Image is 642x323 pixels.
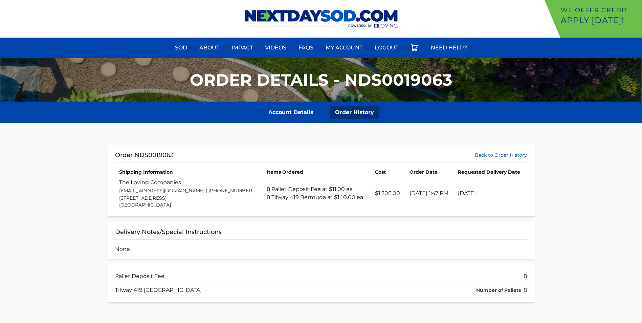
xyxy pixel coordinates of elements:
a: Videos [261,40,290,56]
label: Number of Pallets [476,287,521,294]
th: Order Date [405,168,454,176]
a: Back to Order History [475,152,527,158]
a: Need Help? [427,40,471,56]
span: Pallet Deposit Fee [115,272,164,280]
a: Logout [371,40,402,56]
h3: Delivery Notes/Special Instructions [115,227,527,240]
a: Sod [171,40,191,56]
a: Account Details [263,106,319,119]
th: Cost [371,168,405,176]
td: [DATE] [454,176,527,211]
a: Impact [227,40,257,56]
li: 8 Tifway 419 Bermuda at $140.00 ea [267,193,367,201]
a: About [195,40,223,56]
td: $1,208.00 [371,176,405,211]
th: Requested Delivery Date [454,168,527,176]
a: Order History [330,106,379,119]
td: [DATE] 1:47 PM [405,176,454,211]
h1: Order Details - NDS0019063 [190,72,452,88]
address: [STREET_ADDRESS] [GEOGRAPHIC_DATA] [119,195,259,208]
th: Items Ordered [263,168,371,176]
span: 8 [524,272,527,280]
a: FAQs [294,40,317,56]
h1: Order NDS0019063 [115,150,174,160]
li: 8 Pallet Deposit Fee at $11.00 ea [267,185,367,193]
span: Tifway 419 [GEOGRAPHIC_DATA] [115,286,202,294]
p: We offer Credit [561,5,639,15]
p: Apply [DATE]! [561,15,639,26]
span: 8 [524,286,527,294]
a: My Account [322,40,367,56]
th: Shipping Information [115,168,263,176]
div: None [107,222,535,259]
td: The Loving Companies [115,176,263,211]
span: [EMAIL_ADDRESS][DOMAIN_NAME] | [PHONE_NUMBER] [119,188,253,194]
